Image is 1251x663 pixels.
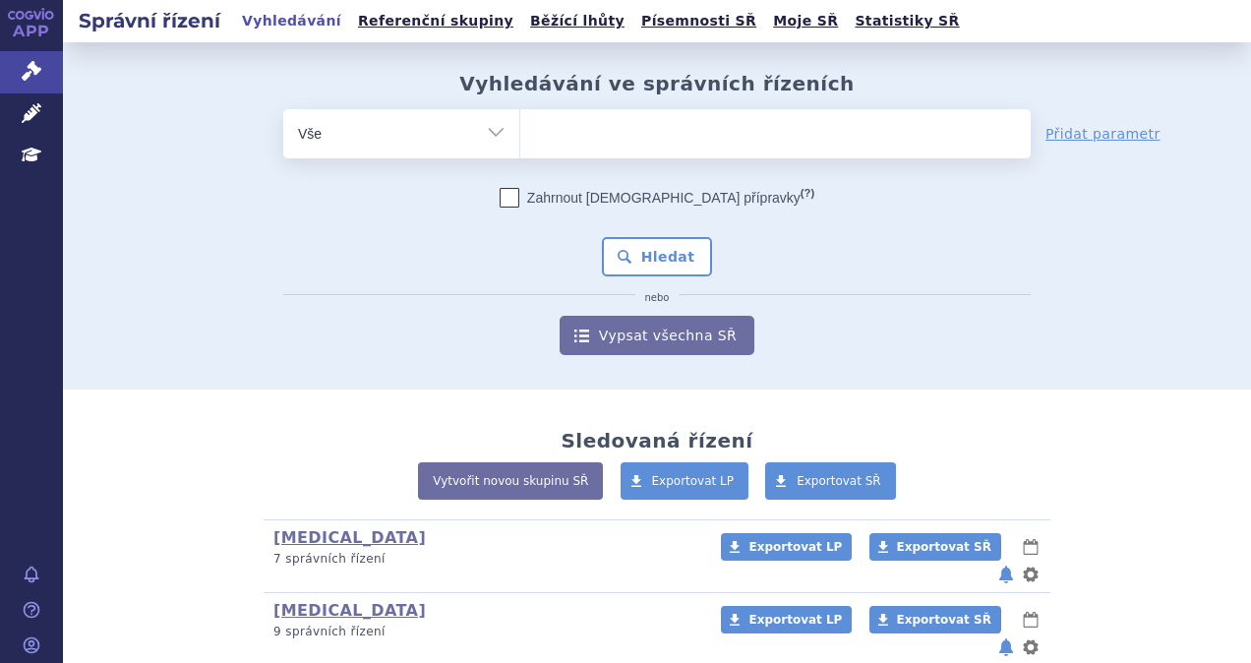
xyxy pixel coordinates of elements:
a: Písemnosti SŘ [635,8,762,34]
a: Exportovat LP [721,533,852,561]
a: Vypsat všechna SŘ [560,316,754,355]
button: Hledat [602,237,713,276]
span: Exportovat LP [748,540,842,554]
span: Exportovat SŘ [897,540,991,554]
p: 9 správních řízení [273,624,695,640]
a: Exportovat SŘ [869,606,1001,633]
a: Vyhledávání [236,8,347,34]
span: Exportovat SŘ [897,613,991,627]
span: Exportovat SŘ [797,474,881,488]
h2: Vyhledávání ve správních řízeních [459,72,855,95]
span: Exportovat LP [652,474,735,488]
a: Exportovat LP [621,462,749,500]
p: 7 správních řízení [273,551,695,568]
button: notifikace [996,563,1016,586]
a: Moje SŘ [767,8,844,34]
label: Zahrnout [DEMOGRAPHIC_DATA] přípravky [500,188,814,208]
a: Vytvořit novou skupinu SŘ [418,462,603,500]
a: Referenční skupiny [352,8,519,34]
i: nebo [635,292,680,304]
a: [MEDICAL_DATA] [273,601,426,620]
a: [MEDICAL_DATA] [273,528,426,547]
a: Statistiky SŘ [849,8,965,34]
button: nastavení [1021,635,1041,659]
a: Exportovat SŘ [765,462,896,500]
a: Běžící lhůty [524,8,630,34]
h2: Správní řízení [63,7,236,34]
a: Exportovat LP [721,606,852,633]
button: nastavení [1021,563,1041,586]
span: Exportovat LP [748,613,842,627]
h2: Sledovaná řízení [561,429,752,452]
a: Přidat parametr [1045,124,1161,144]
a: Exportovat SŘ [869,533,1001,561]
abbr: (?) [801,187,814,200]
button: lhůty [1021,608,1041,632]
button: lhůty [1021,535,1041,559]
button: notifikace [996,635,1016,659]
